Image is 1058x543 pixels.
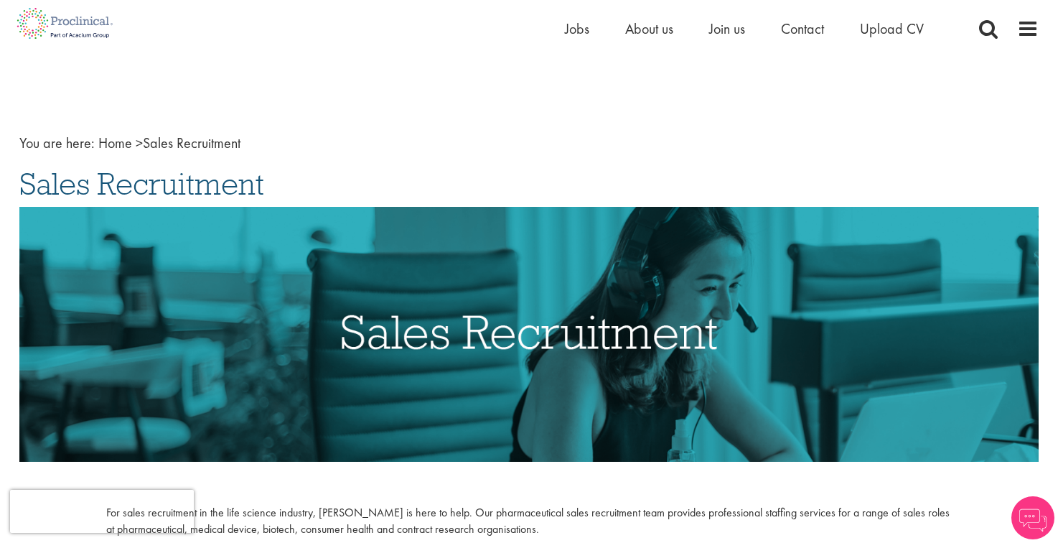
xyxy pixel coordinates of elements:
span: Sales Recruitment [19,164,264,203]
span: > [136,134,143,152]
a: About us [625,19,673,38]
img: Sales Recruitment [19,207,1039,462]
a: Upload CV [860,19,924,38]
span: You are here: [19,134,95,152]
span: Sales Recruitment [98,134,240,152]
a: Join us [709,19,745,38]
a: Jobs [565,19,589,38]
iframe: reCAPTCHA [10,490,194,533]
a: Contact [781,19,824,38]
img: Chatbot [1011,496,1054,539]
a: breadcrumb link to Home [98,134,132,152]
